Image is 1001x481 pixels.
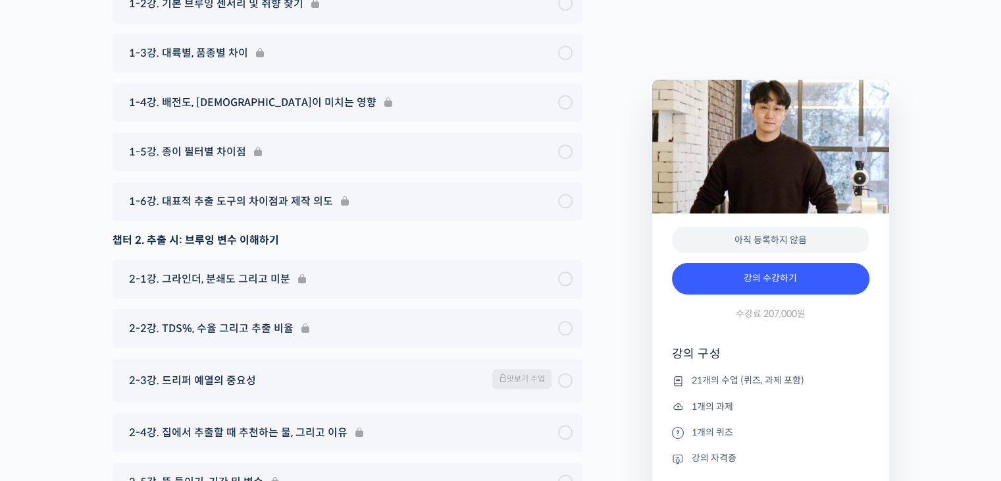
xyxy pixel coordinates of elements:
a: 홈 [4,372,87,405]
a: 대화 [87,372,170,405]
span: 수강료 207,000원 [736,308,806,320]
span: 대화 [120,392,136,403]
span: 2-3강. 드리퍼 예열의 중요성 [129,372,256,389]
li: 1개의 퀴즈 [672,424,869,440]
span: 홈 [41,391,49,402]
div: 챕터 2. 추출 시: 브루잉 변수 이해하기 [113,231,582,249]
li: 강의 자격증 [672,451,869,467]
a: 설정 [170,372,253,405]
div: 아직 등록하지 않음 [672,227,869,254]
li: 21개의 수업 (퀴즈, 과제 포함) [672,373,869,389]
span: 맛보기 수업 [492,369,552,389]
h4: 강의 구성 [672,346,869,372]
li: 1개의 과제 [672,399,869,414]
span: 설정 [203,391,219,402]
a: 강의 수강하기 [672,263,869,295]
a: 2-3강. 드리퍼 예열의 중요성 맛보기 수업 [122,369,573,392]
